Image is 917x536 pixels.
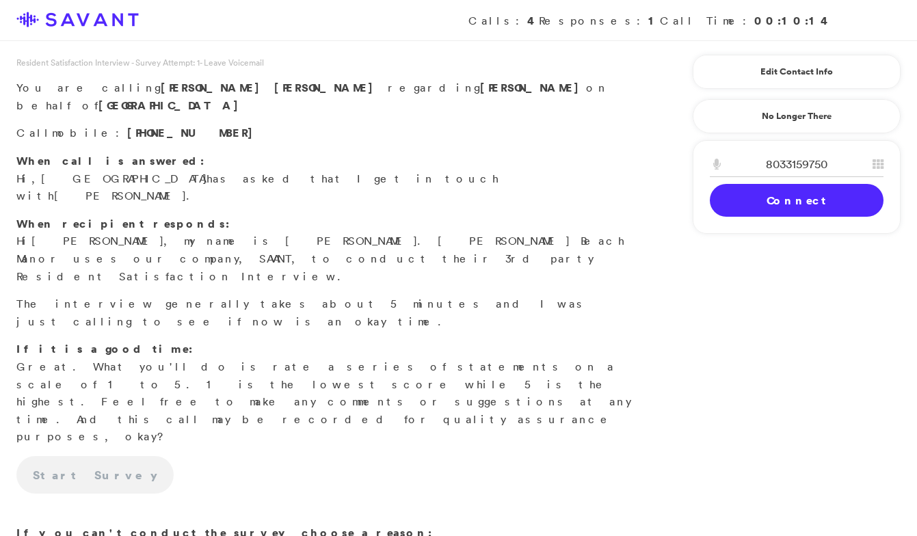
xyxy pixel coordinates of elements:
[16,216,230,231] strong: When recipient responds:
[274,80,380,95] span: [PERSON_NAME]
[16,124,641,142] p: Call :
[693,99,901,133] a: No Longer There
[127,125,260,140] span: [PHONE_NUMBER]
[16,153,204,168] strong: When call is answered:
[754,13,832,28] strong: 00:10:14
[527,13,539,28] strong: 4
[98,98,245,113] strong: [GEOGRAPHIC_DATA]
[41,172,207,185] span: [GEOGRAPHIC_DATA]
[16,295,641,330] p: The interview generally takes about 5 minutes and I was just calling to see if now is an okay time.
[16,456,174,494] a: Start Survey
[16,79,641,114] p: You are calling regarding on behalf of
[31,234,163,247] span: [PERSON_NAME]
[16,152,641,205] p: Hi, has asked that I get in touch with .
[710,184,883,217] a: Connect
[16,340,641,446] p: Great. What you'll do is rate a series of statements on a scale of 1 to 5. 1 is the lowest score ...
[710,61,883,83] a: Edit Contact Info
[16,215,641,285] p: Hi , my name is [PERSON_NAME]. [PERSON_NAME] Beach Manor uses our company, SAVANT, to conduct the...
[16,341,193,356] strong: If it is a good time:
[648,13,660,28] strong: 1
[16,57,264,68] span: Resident Satisfaction Interview - Survey Attempt: 1 - Leave Voicemail
[52,126,116,139] span: mobile
[480,80,586,95] strong: [PERSON_NAME]
[161,80,267,95] span: [PERSON_NAME]
[54,189,186,202] span: [PERSON_NAME]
